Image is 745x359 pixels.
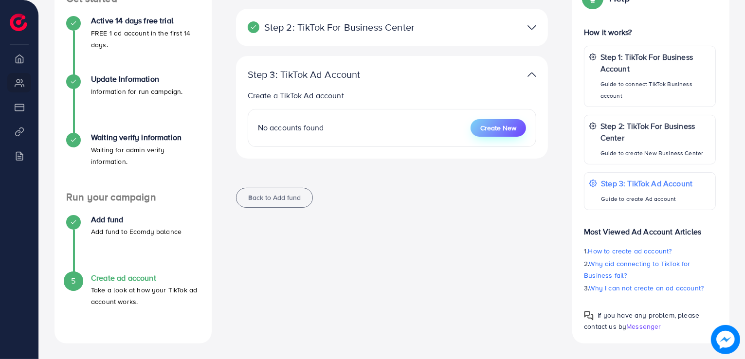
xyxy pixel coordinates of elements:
[711,325,740,354] img: image
[91,284,200,307] p: Take a look at how your TikTok ad account works.
[584,258,716,281] p: 2.
[584,310,699,331] span: If you have any problem, please contact us by
[91,74,183,84] h4: Update Information
[584,26,716,38] p: How it works?
[71,275,75,287] span: 5
[600,147,710,159] p: Guide to create New Business Center
[600,120,710,144] p: Step 2: TikTok For Business Center
[258,122,324,133] span: No accounts found
[471,119,526,137] button: Create New
[584,259,690,280] span: Why did connecting to TikTok for Business fail?
[584,311,594,321] img: Popup guide
[480,123,516,133] span: Create New
[55,74,212,133] li: Update Information
[626,322,661,331] span: Messenger
[55,215,212,273] li: Add fund
[248,69,435,80] p: Step 3: TikTok Ad Account
[584,282,716,294] p: 3.
[248,90,537,101] p: Create a TikTok Ad account
[91,133,200,142] h4: Waiting verify information
[248,193,301,202] span: Back to Add fund
[236,188,313,208] button: Back to Add fund
[91,273,200,283] h4: Create ad account
[600,78,710,102] p: Guide to connect TikTok Business account
[248,21,435,33] p: Step 2: TikTok For Business Center
[55,133,212,191] li: Waiting verify information
[588,246,672,256] span: How to create ad account?
[91,215,182,224] h4: Add fund
[527,20,536,35] img: TikTok partner
[527,68,536,82] img: TikTok partner
[584,245,716,257] p: 1.
[601,178,692,189] p: Step 3: TikTok Ad Account
[91,16,200,25] h4: Active 14 days free trial
[55,273,212,332] li: Create ad account
[91,226,182,237] p: Add fund to Ecomdy balance
[55,16,212,74] li: Active 14 days free trial
[91,27,200,51] p: FREE 1 ad account in the first 14 days.
[10,14,27,31] img: logo
[589,283,704,293] span: Why I can not create an ad account?
[584,218,716,237] p: Most Viewed Ad Account Articles
[91,86,183,97] p: Information for run campaign.
[600,51,710,74] p: Step 1: TikTok For Business Account
[55,191,212,203] h4: Run your campaign
[601,193,692,205] p: Guide to create Ad account
[91,144,200,167] p: Waiting for admin verify information.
